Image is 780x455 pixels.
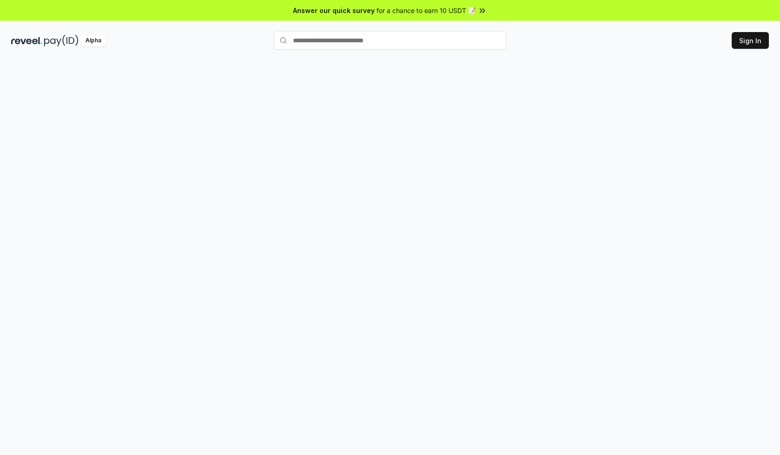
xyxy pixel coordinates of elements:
[80,35,106,46] div: Alpha
[732,32,769,49] button: Sign In
[11,35,42,46] img: reveel_dark
[377,6,476,15] span: for a chance to earn 10 USDT 📝
[44,35,78,46] img: pay_id
[293,6,375,15] span: Answer our quick survey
